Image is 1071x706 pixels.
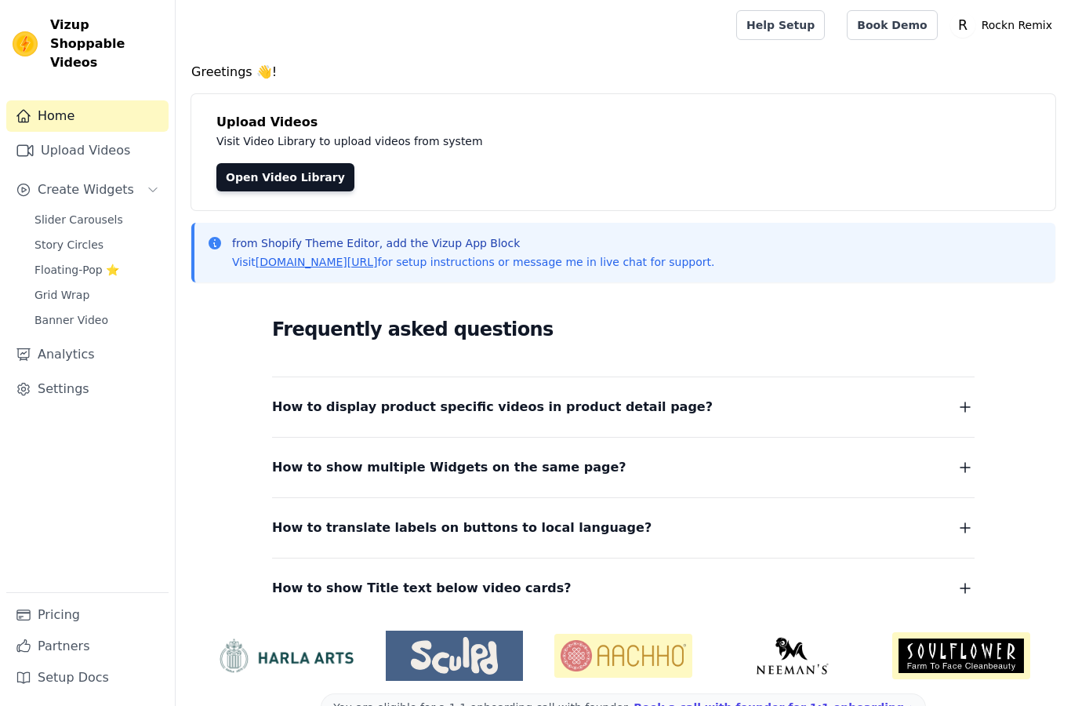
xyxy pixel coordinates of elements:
a: Grid Wrap [25,284,169,306]
h4: Greetings 👋! [191,63,1055,82]
span: Create Widgets [38,180,134,199]
span: Slider Carousels [34,212,123,227]
span: How to show multiple Widgets on the same page? [272,457,626,479]
a: Book Demo [847,10,937,40]
img: Soulflower [892,632,1030,679]
a: Banner Video [25,309,169,331]
span: Floating-Pop ⭐ [34,262,119,278]
a: Analytics [6,339,169,370]
a: Slider Carousels [25,209,169,231]
button: How to show Title text below video cards? [272,577,975,599]
span: Story Circles [34,237,103,253]
span: How to display product specific videos in product detail page? [272,396,713,418]
a: Setup Docs [6,662,169,693]
button: How to translate labels on buttons to local language? [272,517,975,539]
a: Partners [6,631,169,662]
button: How to display product specific videos in product detail page? [272,396,975,418]
text: R [958,17,968,33]
span: Banner Video [34,312,108,328]
button: R Rockn Remix [950,11,1058,39]
button: Create Widgets [6,174,169,206]
span: How to translate labels on buttons to local language? [272,517,652,539]
img: HarlaArts [216,638,354,674]
a: [DOMAIN_NAME][URL] [256,256,378,268]
p: Visit Video Library to upload videos from system [216,132,919,151]
a: Upload Videos [6,135,169,166]
h4: Upload Videos [216,113,1030,132]
a: Story Circles [25,234,169,256]
button: How to show multiple Widgets on the same page? [272,457,975,479]
h2: Frequently asked questions [272,314,975,345]
span: Vizup Shoppable Videos [50,16,162,72]
img: Vizup [13,31,38,56]
a: Floating-Pop ⭐ [25,259,169,281]
a: Help Setup [736,10,825,40]
span: How to show Title text below video cards? [272,577,572,599]
p: Rockn Remix [975,11,1058,39]
p: Visit for setup instructions or message me in live chat for support. [232,254,714,270]
a: Pricing [6,599,169,631]
a: Home [6,100,169,132]
p: from Shopify Theme Editor, add the Vizup App Block [232,235,714,251]
a: Settings [6,373,169,405]
a: Open Video Library [216,163,354,191]
img: Sculpd US [386,637,524,675]
img: Neeman's [724,637,862,675]
span: Grid Wrap [34,287,89,303]
img: Aachho [554,634,692,678]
